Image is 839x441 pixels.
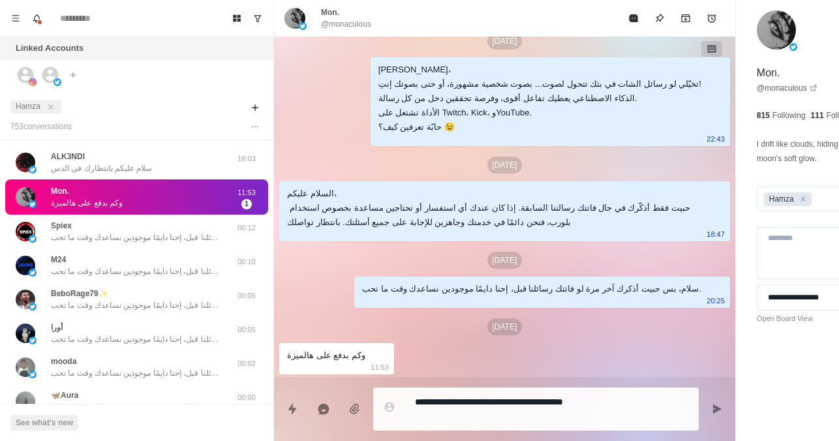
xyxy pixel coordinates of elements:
p: 11:53 [230,187,263,198]
p: 20:25 [707,294,725,308]
img: picture [29,269,37,277]
img: picture [16,357,35,377]
img: picture [299,22,307,30]
p: [DATE] [487,157,523,174]
img: picture [29,235,37,243]
p: 00:10 [230,256,263,267]
button: Mark as read [620,5,647,31]
img: picture [16,391,35,411]
p: 18:47 [707,227,725,241]
button: Reply with AI [311,396,337,422]
p: Mon. [51,185,69,197]
img: picture [16,256,35,275]
button: Send message [704,396,730,422]
p: Spiex [51,220,72,232]
p: 815 [757,110,770,121]
img: picture [16,153,35,172]
button: Notifications [26,8,47,29]
p: سلام، بس حبيت أذكرك آخر مرة لو فاتتك رسائلنا قبل، إحنا دايمًا موجودين نساعدك وقت ما تحب. [51,266,221,277]
p: 753 conversation s [10,121,72,132]
div: [PERSON_NAME]، تخيّلي لو رسائل الشات في بثك تتحول لصوت... بصوت شخصية مشهورة، أو حتى بصوتك إنتِ! ا... [378,63,701,134]
p: 00:12 [230,222,263,234]
img: picture [29,371,37,378]
img: picture [284,8,305,29]
p: 00:05 [230,324,263,335]
p: 11:53 [371,360,389,374]
img: picture [16,324,35,343]
p: [DATE] [487,33,523,50]
img: picture [16,290,35,309]
span: Hamza [16,102,40,111]
span: 1 [241,199,252,209]
p: BeboRage79✨ [51,288,108,299]
p: Mon. [757,65,780,81]
p: M24 [51,254,66,266]
p: 00:02 [230,358,263,369]
p: mooda [51,356,76,367]
button: See what's new [10,415,78,431]
p: 18:03 [230,153,263,164]
img: picture [29,337,37,344]
img: picture [53,78,61,86]
button: Add reminder [699,5,725,31]
button: Options [247,119,263,134]
p: [DATE] [487,318,523,335]
p: Following [772,110,806,121]
img: picture [29,200,37,208]
p: Mon. [321,7,339,18]
img: picture [16,222,35,241]
p: 🦋Aura [51,389,78,401]
p: سلام، بس حبيت أذكرك آخر مرة لو فاتتك رسائلنا قبل، إحنا دايمًا موجودين نساعدك وقت ما تحب. [51,333,221,345]
button: Board View [226,8,247,29]
p: سلام، بس حبيت أذكرك آخر مرة لو فاتتك رسائلنا قبل، إحنا دايمًا موجودين نساعدك وقت ما تحب. [51,232,221,243]
p: ALK3NDI [51,151,85,162]
button: Archive [673,5,699,31]
p: سلام عليكم بانتظارك في الدس [51,162,152,174]
div: السلام عليكم، حبيت فقط أذكّرك في حال فاتتك رسالتنا السابقة. إذا كان عندك أي استفسار أو تحتاجين مس... [287,187,701,230]
button: Pin [647,5,673,31]
button: close [44,100,57,114]
p: سلام، بس حبيت أذكرك آخر مرة لو فاتتك رسائلنا قبل، إحنا دايمًا موجودين نساعدك وقت ما تحب. [51,401,221,413]
img: picture [789,43,797,51]
img: picture [757,10,796,50]
div: وكم بدفع على هالميزة [287,348,365,363]
div: سلام، بس حبيت أذكرك آخر مرة لو فاتتك رسائلنا قبل، إحنا دايمًا موجودين نساعدك وقت ما تحب. [362,282,701,296]
a: Open Board View [757,313,813,324]
p: سلام، بس حبيت أذكرك آخر مرة لو فاتتك رسائلنا قبل، إحنا دايمًا موجودين نساعدك وقت ما تحب. [51,299,221,311]
button: Add account [65,67,81,83]
p: 22:43 [707,132,725,146]
p: 00:06 [230,290,263,301]
button: Add media [342,396,368,422]
img: picture [29,78,37,86]
button: Add filters [247,100,263,115]
p: سلام، بس حبيت أذكرك آخر مرة لو فاتتك رسائلنا قبل، إحنا دايمًا موجودين نساعدك وقت ما تحب. [51,367,221,379]
a: @monaculous [757,82,817,94]
div: Remove Hamza [796,192,810,206]
img: picture [16,187,35,207]
p: @monaculous [321,18,371,30]
button: Menu [5,8,26,29]
p: 00:00 [230,392,263,403]
img: picture [29,166,37,174]
p: [DATE] [487,252,523,269]
img: picture [29,303,37,311]
button: Show unread conversations [247,8,268,29]
p: 111 [811,110,824,121]
p: وكم بدفع على هالميزة [51,197,123,209]
p: أورا [51,322,63,333]
p: Linked Accounts [16,42,84,55]
div: Hamza [765,192,796,206]
button: Quick replies [279,396,305,422]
